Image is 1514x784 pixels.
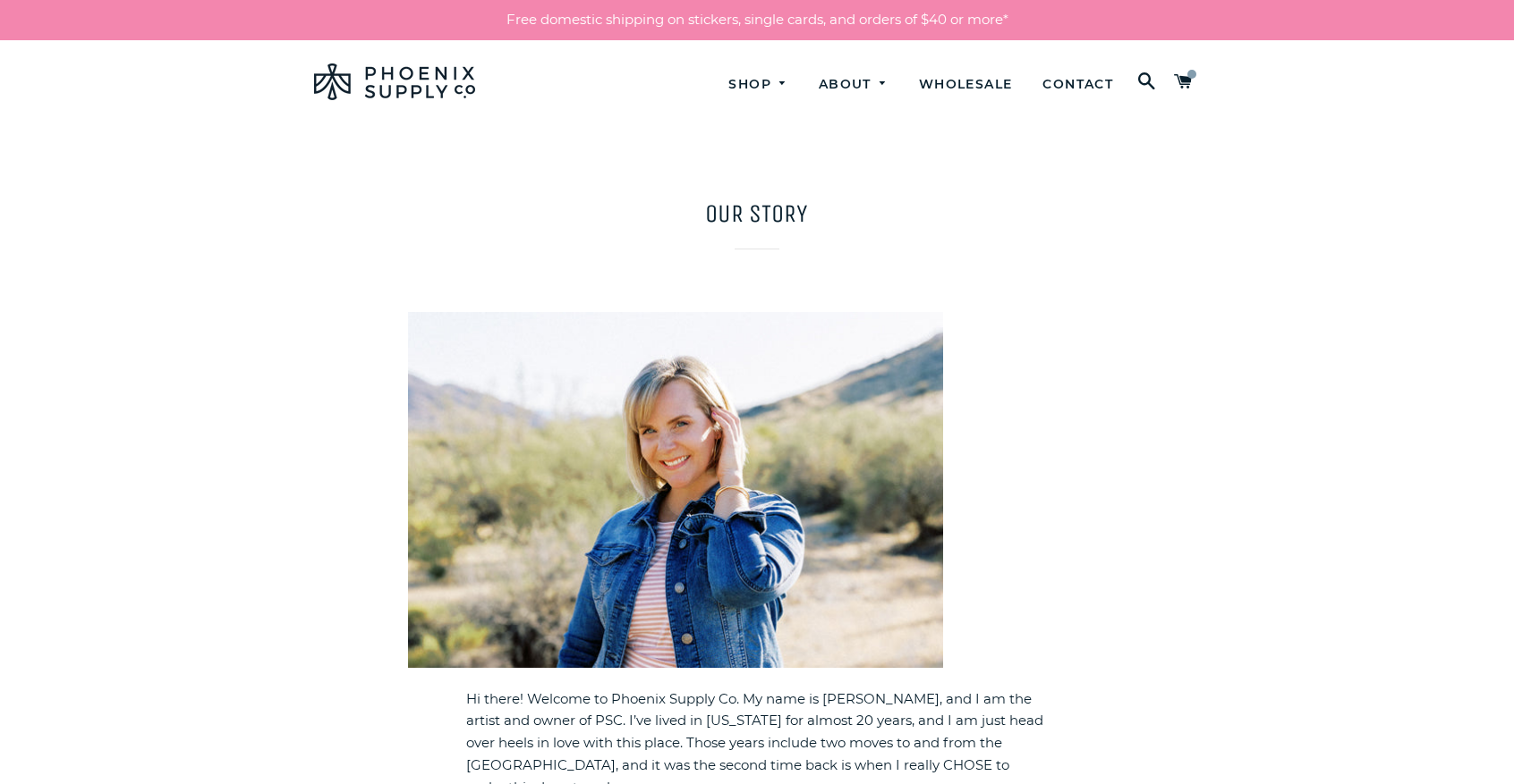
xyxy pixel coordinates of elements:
[314,63,475,100] img: Phoenix Supply Co.
[390,196,1124,231] h1: Our Story
[805,61,902,108] a: About
[715,61,802,108] a: Shop
[906,61,1026,108] a: Wholesale
[1029,61,1127,108] a: Contact
[408,312,943,668] img: melissa-balkon-phoenix-supply-co-artist2-600x400.jpg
